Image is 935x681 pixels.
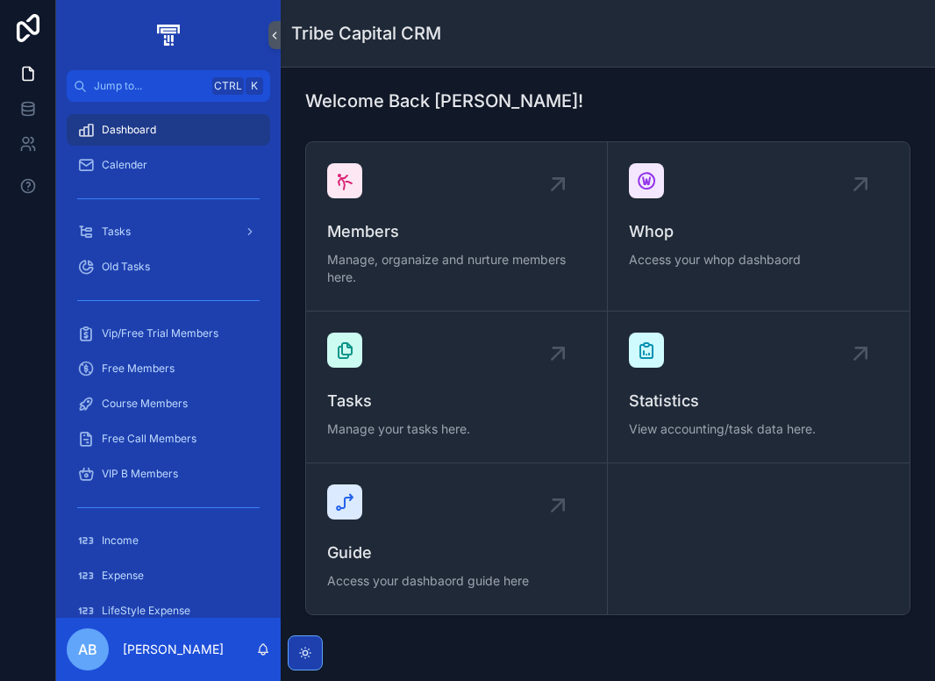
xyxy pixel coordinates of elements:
span: Dashboard [102,123,156,137]
span: Manage your tasks here. [327,420,586,438]
a: Free Call Members [67,423,270,455]
a: Free Members [67,353,270,384]
span: Manage, organaize and nurture members here. [327,251,586,286]
p: [PERSON_NAME] [123,641,224,658]
span: Course Members [102,397,188,411]
a: Income [67,525,270,556]
a: TasksManage your tasks here. [306,312,608,463]
a: LifeStyle Expense [67,595,270,627]
a: Calender [67,149,270,181]
span: Vip/Free Trial Members [102,326,218,340]
h1: Welcome Back [PERSON_NAME]! [305,89,583,113]
a: Dashboard [67,114,270,146]
img: App logo [153,21,182,49]
span: Access your dashbaord guide here [327,572,586,590]
a: MembersManage, organaize and nurture members here. [306,142,608,312]
span: VIP B Members [102,467,178,481]
a: WhopAccess your whop dashbaord [608,142,910,312]
span: K [247,79,261,93]
span: AB [78,639,97,660]
span: Tasks [102,225,131,239]
span: Expense [102,569,144,583]
a: Vip/Free Trial Members [67,318,270,349]
span: Statistics [629,389,889,413]
a: GuideAccess your dashbaord guide here [306,463,608,614]
span: Free Members [102,362,175,376]
h1: Tribe Capital CRM [291,21,441,46]
span: Free Call Members [102,432,196,446]
div: scrollable content [56,102,281,618]
a: Course Members [67,388,270,419]
span: Tasks [327,389,586,413]
span: Guide [327,541,586,565]
button: Jump to...CtrlK [67,70,270,102]
span: Members [327,219,586,244]
span: Jump to... [94,79,205,93]
a: Expense [67,560,270,591]
a: StatisticsView accounting/task data here. [608,312,910,463]
span: Income [102,534,139,548]
a: VIP B Members [67,458,270,490]
a: Tasks [67,216,270,247]
span: Whop [629,219,889,244]
span: Access your whop dashbaord [629,251,889,269]
span: View accounting/task data here. [629,420,889,438]
span: LifeStyle Expense [102,604,190,618]
a: Old Tasks [67,251,270,283]
span: Calender [102,158,147,172]
span: Old Tasks [102,260,150,274]
span: Ctrl [212,77,244,95]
